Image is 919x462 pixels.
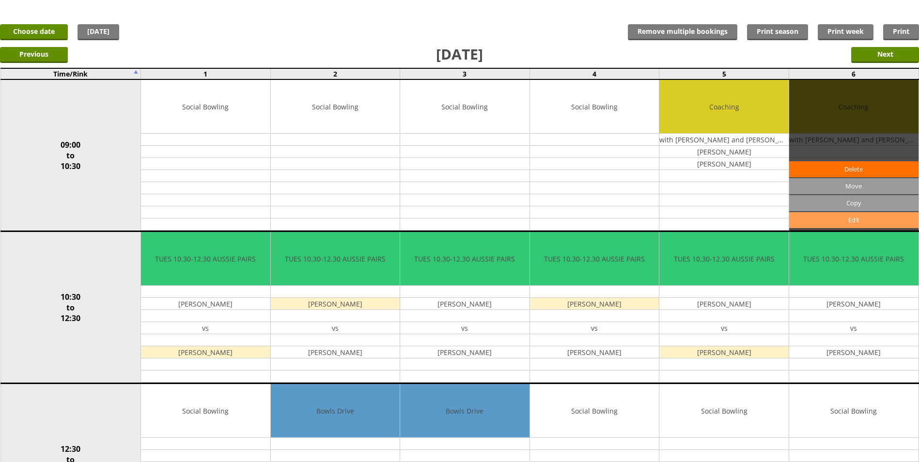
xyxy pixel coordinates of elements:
td: 4 [530,68,659,79]
td: Time/Rink [0,68,140,79]
td: [PERSON_NAME] [659,146,789,158]
td: 5 [659,68,789,79]
td: 3 [400,68,530,79]
td: Coaching [659,80,789,134]
td: Social Bowling [400,80,530,134]
td: [PERSON_NAME] [271,298,400,310]
td: [PERSON_NAME] [659,298,789,310]
td: 6 [789,68,919,79]
td: [PERSON_NAME] [271,346,400,358]
td: TUES 10.30-12.30 AUSSIE PAIRS [400,232,530,286]
td: Social Bowling [141,384,270,438]
input: Move [789,178,919,194]
a: [DATE] [78,24,119,40]
input: Remove multiple bookings [628,24,737,40]
a: Edit [789,212,919,228]
td: Social Bowling [659,384,789,438]
td: [PERSON_NAME] [659,158,789,170]
td: 09:00 to 10:30 [0,79,140,231]
td: [PERSON_NAME] [400,346,530,358]
td: Social Bowling [530,384,659,438]
td: TUES 10.30-12.30 AUSSIE PAIRS [789,232,919,286]
td: vs [400,322,530,334]
td: [PERSON_NAME] [141,346,270,358]
td: Bowls Drive [400,384,530,438]
td: vs [530,322,659,334]
td: Social Bowling [271,80,400,134]
td: Social Bowling [530,80,659,134]
td: [PERSON_NAME] [659,346,789,358]
td: 1 [140,68,270,79]
td: [PERSON_NAME] [789,298,919,310]
td: vs [789,322,919,334]
a: Print week [818,24,873,40]
td: [PERSON_NAME] [789,346,919,358]
input: Next [851,47,919,63]
td: [PERSON_NAME] [141,298,270,310]
td: [PERSON_NAME] [530,298,659,310]
td: 10:30 to 12:30 [0,231,140,384]
a: Delete [789,161,919,177]
input: Copy [789,195,919,211]
td: with [PERSON_NAME] and [PERSON_NAME] [659,134,789,146]
td: vs [141,322,270,334]
td: Social Bowling [141,80,270,134]
a: Print [883,24,919,40]
td: TUES 10.30-12.30 AUSSIE PAIRS [141,232,270,286]
td: [PERSON_NAME] [530,346,659,358]
td: TUES 10.30-12.30 AUSSIE PAIRS [659,232,789,286]
td: Social Bowling [789,384,919,438]
td: vs [659,322,789,334]
td: [PERSON_NAME] [400,298,530,310]
td: vs [271,322,400,334]
td: TUES 10.30-12.30 AUSSIE PAIRS [271,232,400,286]
a: Print season [747,24,808,40]
td: Bowls Drive [271,384,400,438]
td: TUES 10.30-12.30 AUSSIE PAIRS [530,232,659,286]
td: 2 [270,68,400,79]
